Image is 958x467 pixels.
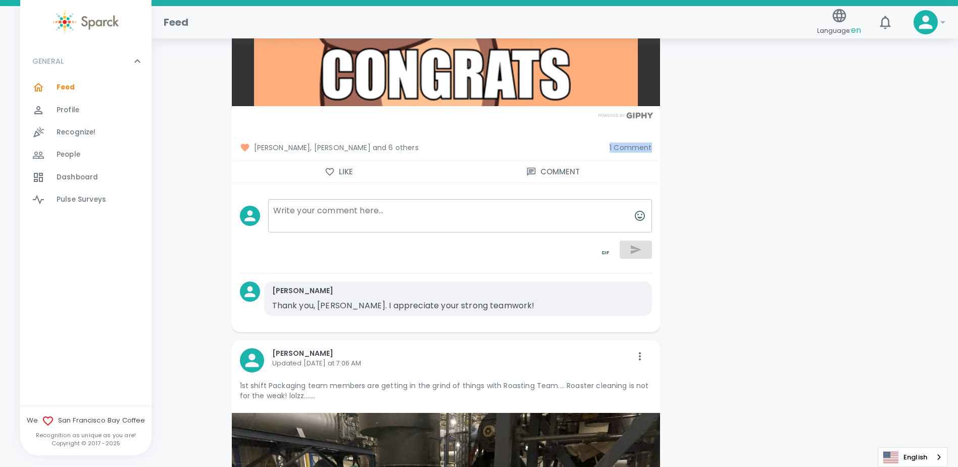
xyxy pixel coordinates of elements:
p: Updated [DATE] at 7:06 AM [272,358,632,368]
p: Thank you, [PERSON_NAME]. I appreciate your strong teamwork! [272,300,575,312]
span: 1 Comment [610,143,651,153]
a: Pulse Surveys [20,189,152,211]
span: Pulse Surveys [57,195,106,205]
p: 1st shift Packaging team members are getting in the grind of things with Roasting Team.... Roaste... [240,381,652,401]
span: [PERSON_NAME], [PERSON_NAME] and 6 others [240,143,602,153]
a: Profile [20,99,152,121]
h1: Feed [164,14,189,30]
div: GENERAL [20,46,152,76]
span: Feed [57,82,75,92]
p: [PERSON_NAME] [272,348,632,358]
img: Sparck logo [53,10,119,34]
span: Recognize! [57,127,96,137]
aside: Language selected: English [878,447,948,467]
p: Recognition as unique as you are! [20,431,152,439]
span: en [851,24,861,36]
p: [PERSON_NAME] [272,286,334,296]
button: Language:en [813,5,865,40]
span: Language: [817,24,861,37]
p: GENERAL [32,56,64,66]
span: People [57,150,80,160]
span: We San Francisco Bay Coffee [20,415,152,427]
a: Recognize! [20,121,152,144]
button: toggle password visibility [593,241,618,265]
div: GENERAL [20,76,152,215]
a: English [878,448,947,466]
span: Dashboard [57,172,98,182]
span: Profile [57,105,79,115]
img: Powered by GIPHY [595,112,656,119]
a: Feed [20,76,152,99]
button: Like [232,161,446,182]
a: Dashboard [20,166,152,189]
a: Sparck logo [20,10,152,34]
a: People [20,144,152,166]
button: Comment [446,161,660,182]
div: Language [878,447,948,467]
p: Copyright © 2017 - 2025 [20,439,152,447]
